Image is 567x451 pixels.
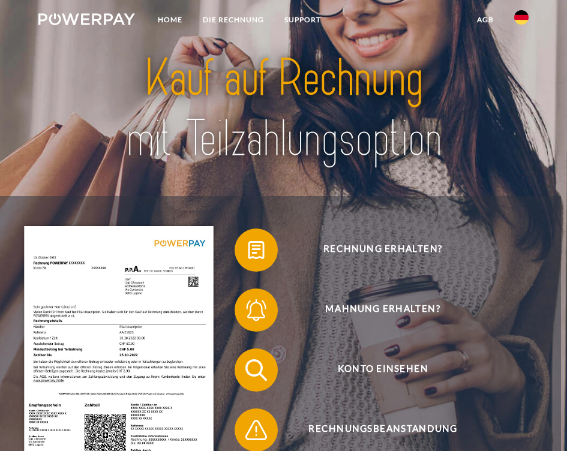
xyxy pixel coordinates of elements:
[235,288,515,332] button: Mahnung erhalten?
[514,10,529,25] img: de
[148,9,193,31] a: Home
[38,13,135,25] img: logo-powerpay-white.svg
[235,228,515,272] button: Rechnung erhalten?
[88,45,479,172] img: title-powerpay_de.svg
[235,348,515,392] button: Konto einsehen
[251,288,515,332] span: Mahnung erhalten?
[219,346,531,394] a: Konto einsehen
[251,348,515,392] span: Konto einsehen
[193,9,274,31] a: DIE RECHNUNG
[467,9,504,31] a: agb
[219,226,531,274] a: Rechnung erhalten?
[243,417,270,444] img: qb_warning.svg
[243,357,270,384] img: qb_search.svg
[243,297,270,324] img: qb_bell.svg
[251,228,515,272] span: Rechnung erhalten?
[243,237,270,264] img: qb_bill.svg
[219,286,531,334] a: Mahnung erhalten?
[274,9,331,31] a: SUPPORT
